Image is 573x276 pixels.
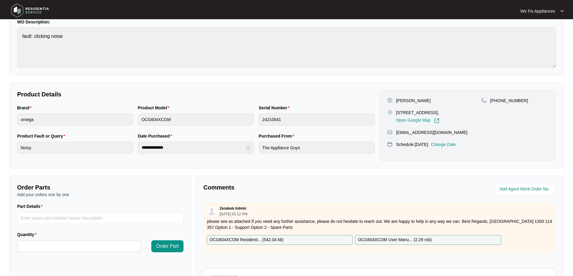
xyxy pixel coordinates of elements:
input: Date Purchased [142,144,245,151]
input: Purchased From [259,142,375,154]
p: [STREET_ADDRESS], [396,110,439,116]
p: Zendesk Admin [220,206,246,211]
label: Part Details [17,203,45,209]
p: Add your orders one by one [17,192,183,198]
label: Product Model [138,105,172,111]
span: Order Part [156,243,179,250]
img: map-pin [481,98,487,103]
input: Quantity [17,241,140,252]
p: [EMAIL_ADDRESS][DOMAIN_NAME] [396,129,467,135]
img: map-pin [387,141,393,147]
label: Brand [17,105,34,111]
p: WO Description: [17,19,556,25]
p: Change Date [431,141,456,147]
img: dropdown arrow [560,10,564,13]
p: We Fix Appliances [520,8,555,14]
img: user.svg [207,206,216,215]
label: Product Fault or Query [17,133,68,139]
p: please see as attached If you need any further assistance, please do not hesitate to reach out. W... [207,218,552,230]
p: Schedule: [DATE] [396,141,428,147]
p: OCG604XCOM Residenti... ( 542.04 kb ) [210,237,284,243]
input: Serial Number [259,114,375,126]
button: Order Part [151,240,183,252]
input: Brand [17,114,133,126]
a: Open Google Map [396,118,439,123]
img: user-pin [387,98,393,103]
p: [DATE] 02:12 PM [220,212,247,216]
input: Product Model [138,114,254,126]
input: Add Agent Work Order No. [500,186,552,193]
p: [PERSON_NAME] [396,98,431,104]
label: Quantity [17,232,39,238]
label: Serial Number [259,105,292,111]
img: Link-External [434,118,439,123]
p: [PHONE_NUMBER] [490,98,528,104]
img: residentia service logo [9,2,51,20]
input: Part Details [17,212,183,224]
img: map-pin [387,110,393,115]
img: map-pin [387,129,393,135]
label: Date Purchased [138,133,174,139]
label: Purchased From [259,133,297,139]
textarea: fault: clicking noise [17,27,556,68]
p: Order Parts [17,183,183,192]
p: Comments [203,183,375,192]
p: OCG604XCOM User Manu... ( 2.29 mb ) [358,237,432,243]
p: Product Details [17,90,375,99]
input: Product Fault or Query [17,142,133,154]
